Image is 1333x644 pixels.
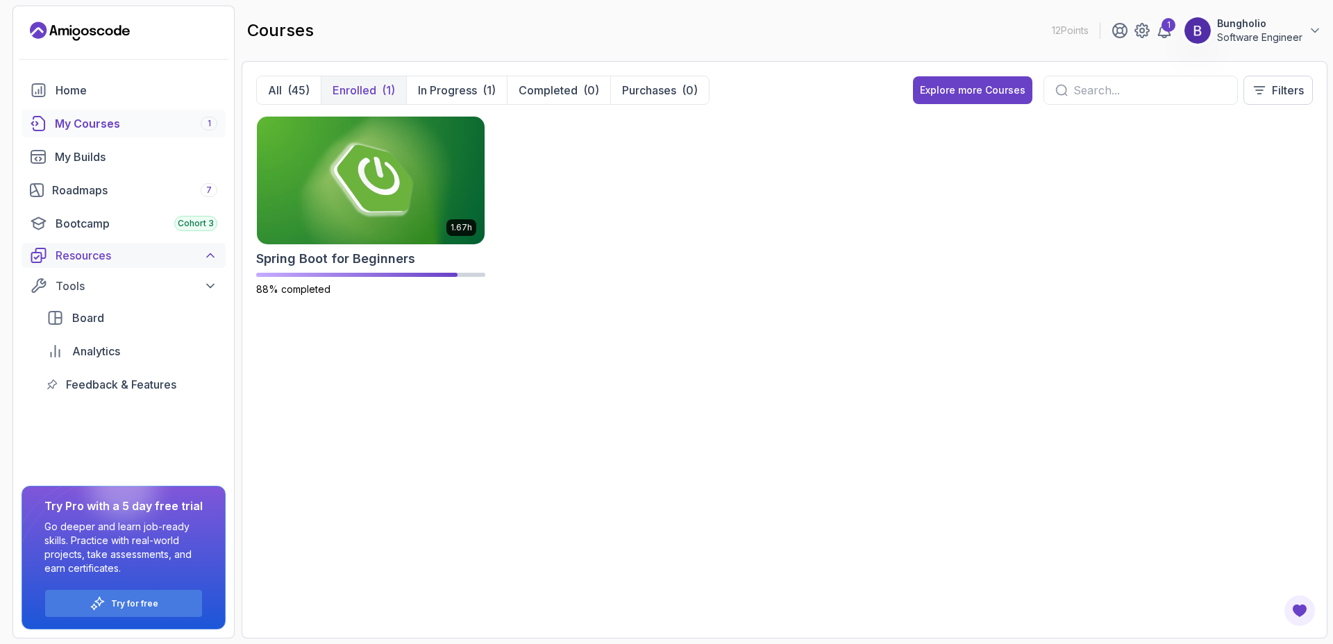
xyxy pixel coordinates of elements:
[72,310,104,326] span: Board
[519,82,578,99] p: Completed
[22,210,226,237] a: bootcamp
[1052,24,1089,37] p: 12 Points
[257,76,321,104] button: All(45)
[38,304,226,332] a: board
[56,247,217,264] div: Resources
[1184,17,1211,44] img: user profile image
[247,19,314,42] h2: courses
[1243,76,1313,105] button: Filters
[1073,82,1226,99] input: Search...
[622,82,676,99] p: Purchases
[178,218,214,229] span: Cohort 3
[22,110,226,137] a: courses
[257,117,485,244] img: Spring Boot for Beginners card
[1162,18,1175,32] div: 1
[206,185,212,196] span: 7
[321,76,406,104] button: Enrolled(1)
[38,337,226,365] a: analytics
[72,343,120,359] span: Analytics
[56,82,217,99] div: Home
[56,278,217,294] div: Tools
[583,82,599,99] div: (0)
[22,76,226,104] a: home
[22,143,226,171] a: builds
[44,520,203,575] p: Go deeper and learn job-ready skills. Practice with real-world projects, take assessments, and ea...
[1217,31,1302,44] p: Software Engineer
[256,283,330,295] span: 88% completed
[52,182,217,198] div: Roadmaps
[256,249,415,269] h2: Spring Boot for Beginners
[920,83,1025,97] div: Explore more Courses
[1283,594,1316,627] button: Open Feedback Button
[1272,82,1304,99] p: Filters
[22,176,226,204] a: roadmaps
[111,598,158,609] a: Try for free
[382,82,395,99] div: (1)
[22,273,226,298] button: Tools
[38,371,226,398] a: feedback
[1184,17,1322,44] button: user profile imageBungholioSoftware Engineer
[507,76,610,104] button: Completed(0)
[30,20,130,42] a: Landing page
[66,376,176,393] span: Feedback & Features
[44,589,203,618] button: Try for free
[610,76,709,104] button: Purchases(0)
[451,222,472,233] p: 1.67h
[406,76,507,104] button: In Progress(1)
[418,82,477,99] p: In Progress
[55,149,217,165] div: My Builds
[1156,22,1173,39] a: 1
[55,115,217,132] div: My Courses
[1217,17,1302,31] p: Bungholio
[483,82,496,99] div: (1)
[208,118,211,129] span: 1
[22,243,226,268] button: Resources
[287,82,310,99] div: (45)
[913,76,1032,104] button: Explore more Courses
[333,82,376,99] p: Enrolled
[682,82,698,99] div: (0)
[268,82,282,99] p: All
[56,215,217,232] div: Bootcamp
